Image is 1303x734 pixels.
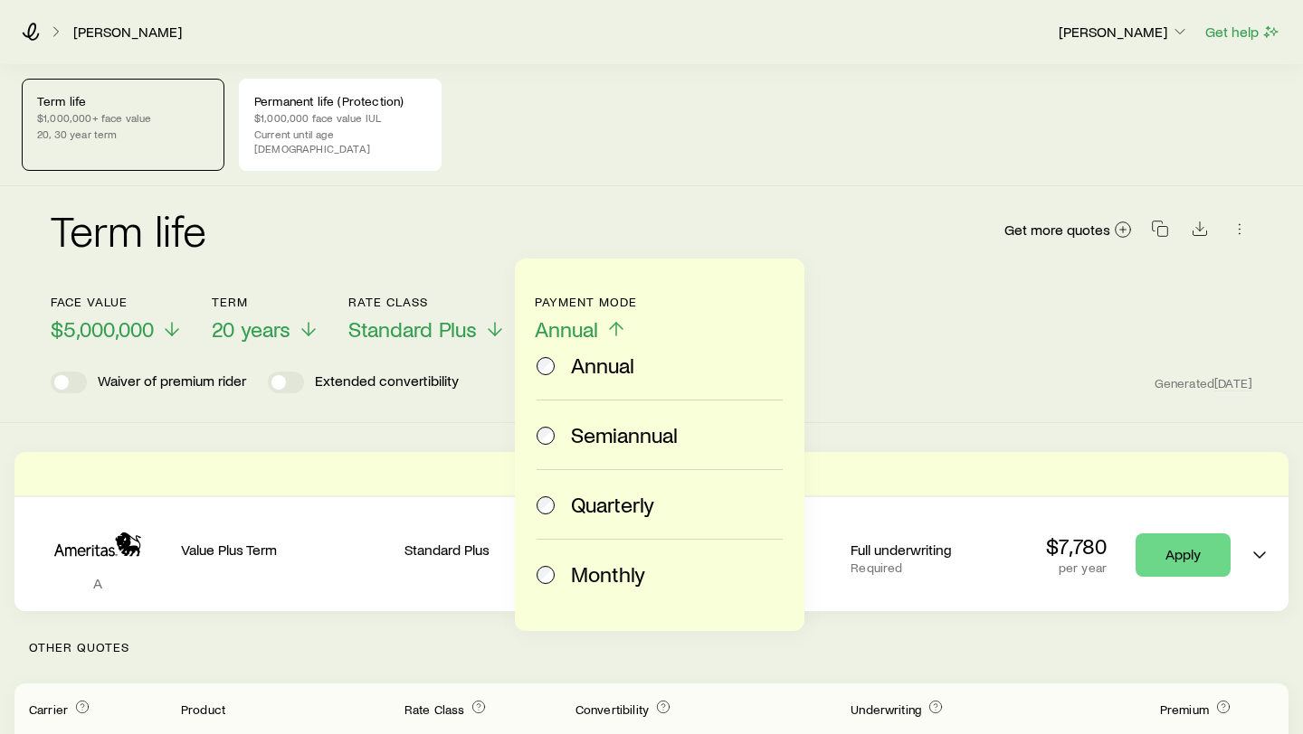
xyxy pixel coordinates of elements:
button: Rate ClassStandard Plus [348,295,506,343]
span: Annual [535,316,598,342]
span: Standard Plus [348,316,477,342]
p: 20, 30 year term [37,127,209,141]
a: Term life$1,000,000+ face value20, 30 year term [22,79,224,171]
p: Value Plus Term [181,541,390,559]
a: Apply [1136,533,1231,577]
p: Required [851,560,1007,575]
button: Get help [1204,22,1281,42]
p: Waiver of premium rider [98,372,246,393]
p: $1,000,000+ face value [37,110,209,125]
p: Permanent life (Protection) [254,94,426,108]
button: Term20 years [212,295,319,343]
span: Get more quotes [1004,222,1110,237]
span: Carrier [29,701,68,717]
h2: Term life [51,208,206,251]
a: Download CSV [1187,223,1213,240]
p: Face value [51,295,183,309]
button: Payment ModeAnnual [535,295,637,343]
p: per year [1046,560,1107,575]
p: A [29,574,166,592]
p: Term life [37,94,209,108]
span: Generated [1155,375,1252,391]
button: [PERSON_NAME] [1058,22,1190,43]
span: Premium [1160,701,1209,717]
span: Rate Class [404,701,465,717]
p: Other Quotes [14,611,1289,683]
a: Permanent life (Protection)$1,000,000 face value IULCurrent until age [DEMOGRAPHIC_DATA] [239,79,442,171]
button: Face value$5,000,000 [51,295,183,343]
p: Standard Plus [404,541,561,559]
p: $1,000,000 face value IUL [254,110,426,125]
p: Current until age [DEMOGRAPHIC_DATA] [254,127,426,155]
div: Term quotes [14,452,1289,611]
a: [PERSON_NAME] [72,24,183,41]
p: Extended convertibility [315,372,459,393]
p: Full underwriting [851,541,1007,559]
span: Product [181,701,225,717]
p: Rate Class [348,295,506,309]
a: Get more quotes [1003,220,1133,240]
p: Term [212,295,319,309]
span: Convertibility [575,701,649,717]
span: 20 years [212,316,290,342]
span: [DATE] [1214,375,1252,391]
p: $7,780 [1046,533,1107,559]
span: $5,000,000 [51,316,154,342]
p: Payment Mode [535,295,637,309]
p: [PERSON_NAME] [1059,23,1189,41]
span: Underwriting [851,701,921,717]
